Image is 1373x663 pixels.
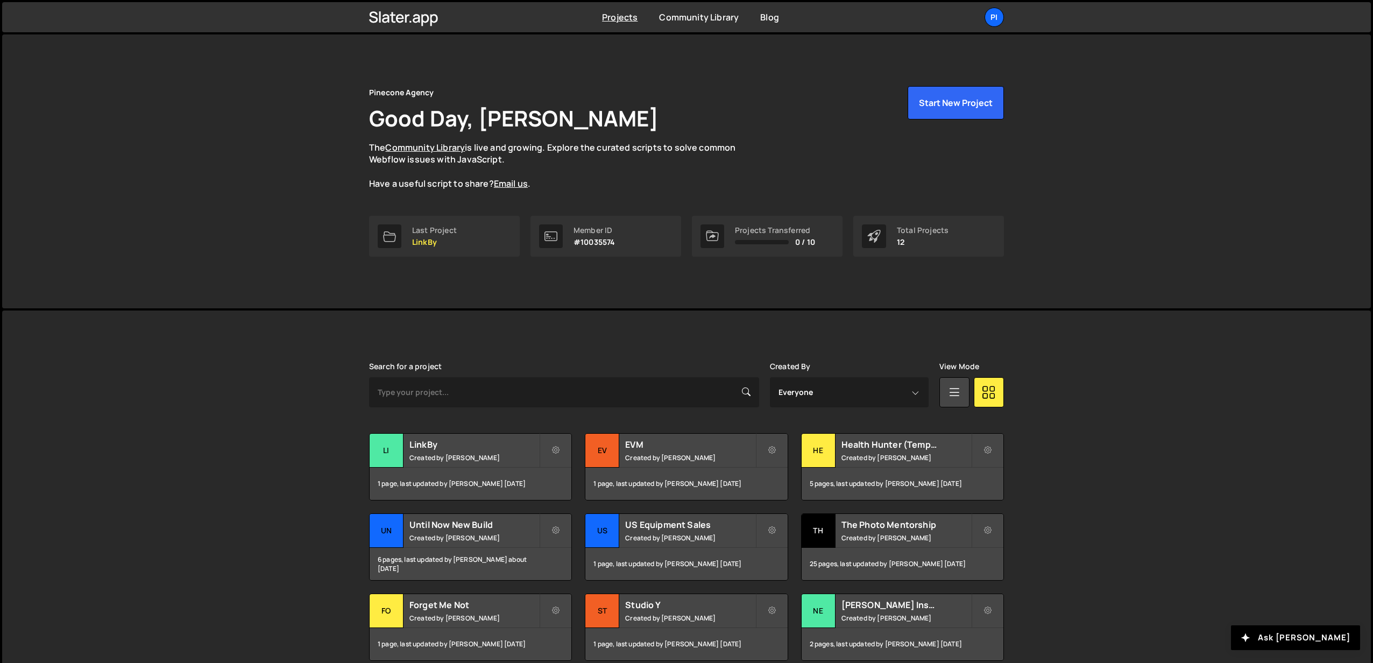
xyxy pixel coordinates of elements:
a: Pi [985,8,1004,27]
a: Li LinkBy Created by [PERSON_NAME] 1 page, last updated by [PERSON_NAME] [DATE] [369,433,572,500]
div: 25 pages, last updated by [PERSON_NAME] [DATE] [802,548,1003,580]
button: Start New Project [908,86,1004,119]
a: Community Library [385,142,465,153]
a: Community Library [659,11,739,23]
h2: Health Hunter (Temporary) [841,439,971,450]
div: Li [370,434,404,468]
div: 1 page, last updated by [PERSON_NAME] [DATE] [585,628,787,660]
small: Created by [PERSON_NAME] [841,533,971,542]
h1: Good Day, [PERSON_NAME] [369,103,659,133]
h2: EVM [625,439,755,450]
div: He [802,434,836,468]
small: Created by [PERSON_NAME] [625,453,755,462]
div: Total Projects [897,226,949,235]
div: Ne [802,594,836,628]
h2: LinkBy [409,439,539,450]
small: Created by [PERSON_NAME] [409,453,539,462]
h2: Until Now New Build [409,519,539,531]
label: Created By [770,362,811,371]
div: 5 pages, last updated by [PERSON_NAME] [DATE] [802,468,1003,500]
a: Last Project LinkBy [369,216,520,257]
h2: The Photo Mentorship [841,519,971,531]
a: Blog [760,11,779,23]
a: EV EVM Created by [PERSON_NAME] 1 page, last updated by [PERSON_NAME] [DATE] [585,433,788,500]
button: Ask [PERSON_NAME] [1231,625,1360,650]
div: Last Project [412,226,457,235]
a: Projects [602,11,638,23]
label: Search for a project [369,362,442,371]
div: Th [802,514,836,548]
h2: [PERSON_NAME] Insulation [841,599,971,611]
div: Pinecone Agency [369,86,434,99]
div: Member ID [574,226,615,235]
p: The is live and growing. Explore the curated scripts to solve common Webflow issues with JavaScri... [369,142,756,190]
a: Email us [494,178,528,189]
small: Created by [PERSON_NAME] [625,613,755,623]
a: Un Until Now New Build Created by [PERSON_NAME] 6 pages, last updated by [PERSON_NAME] about [DATE] [369,513,572,581]
h2: Studio Y [625,599,755,611]
small: Created by [PERSON_NAME] [841,613,971,623]
div: 1 page, last updated by [PERSON_NAME] [DATE] [370,468,571,500]
div: EV [585,434,619,468]
div: Projects Transferred [735,226,815,235]
small: Created by [PERSON_NAME] [841,453,971,462]
p: 12 [897,238,949,246]
a: St Studio Y Created by [PERSON_NAME] 1 page, last updated by [PERSON_NAME] [DATE] [585,594,788,661]
h2: Forget Me Not [409,599,539,611]
div: Un [370,514,404,548]
p: LinkBy [412,238,457,246]
a: Fo Forget Me Not Created by [PERSON_NAME] 1 page, last updated by [PERSON_NAME] [DATE] [369,594,572,661]
div: 2 pages, last updated by [PERSON_NAME] [DATE] [802,628,1003,660]
a: Th The Photo Mentorship Created by [PERSON_NAME] 25 pages, last updated by [PERSON_NAME] [DATE] [801,513,1004,581]
div: US [585,514,619,548]
div: Fo [370,594,404,628]
span: 0 / 10 [795,238,815,246]
div: 6 pages, last updated by [PERSON_NAME] about [DATE] [370,548,571,580]
a: He Health Hunter (Temporary) Created by [PERSON_NAME] 5 pages, last updated by [PERSON_NAME] [DATE] [801,433,1004,500]
p: #10035574 [574,238,615,246]
small: Created by [PERSON_NAME] [409,533,539,542]
h2: US Equipment Sales [625,519,755,531]
input: Type your project... [369,377,759,407]
label: View Mode [939,362,979,371]
div: St [585,594,619,628]
small: Created by [PERSON_NAME] [409,613,539,623]
a: US US Equipment Sales Created by [PERSON_NAME] 1 page, last updated by [PERSON_NAME] [DATE] [585,513,788,581]
div: 1 page, last updated by [PERSON_NAME] [DATE] [585,548,787,580]
div: 1 page, last updated by [PERSON_NAME] [DATE] [370,628,571,660]
div: 1 page, last updated by [PERSON_NAME] [DATE] [585,468,787,500]
a: Ne [PERSON_NAME] Insulation Created by [PERSON_NAME] 2 pages, last updated by [PERSON_NAME] [DATE] [801,594,1004,661]
small: Created by [PERSON_NAME] [625,533,755,542]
